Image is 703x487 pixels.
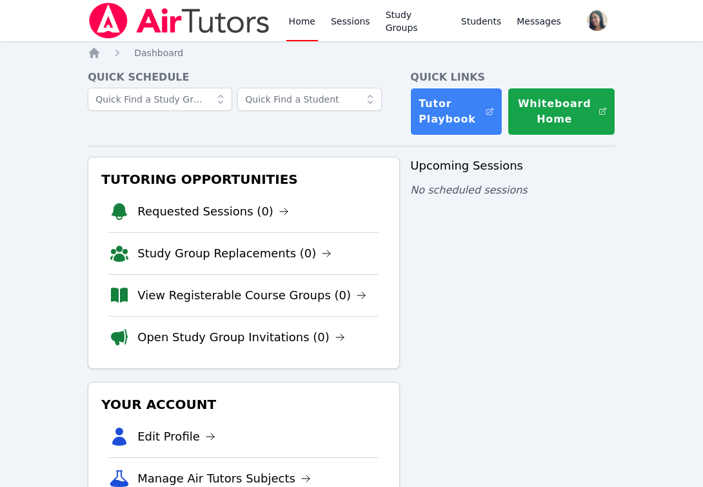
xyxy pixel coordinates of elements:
h3: Upcoming Sessions [410,157,615,175]
span: Messages [517,15,561,28]
h3: Your Account [99,393,389,416]
a: Requested Sessions (0) [137,203,289,221]
a: Dashboard [134,46,183,59]
nav: Breadcrumb [88,46,615,59]
h4: Quick Schedule [88,70,400,85]
a: Edit Profile [137,428,215,446]
input: Quick Find a Study Group [88,88,232,111]
a: Study Group Replacements (0) [137,244,332,263]
span: No scheduled sessions [410,184,527,196]
img: Air Tutors [88,3,270,39]
a: View Registerable Course Groups (0) [137,286,366,304]
a: Tutor Playbook [410,88,502,135]
a: Open Study Group Invitations (0) [137,328,345,346]
input: Quick Find a Student [237,88,382,111]
h3: Tutoring Opportunities [99,168,389,191]
button: Whiteboard Home [508,88,616,135]
h4: Quick Links [410,70,615,85]
span: Dashboard [134,48,183,58]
